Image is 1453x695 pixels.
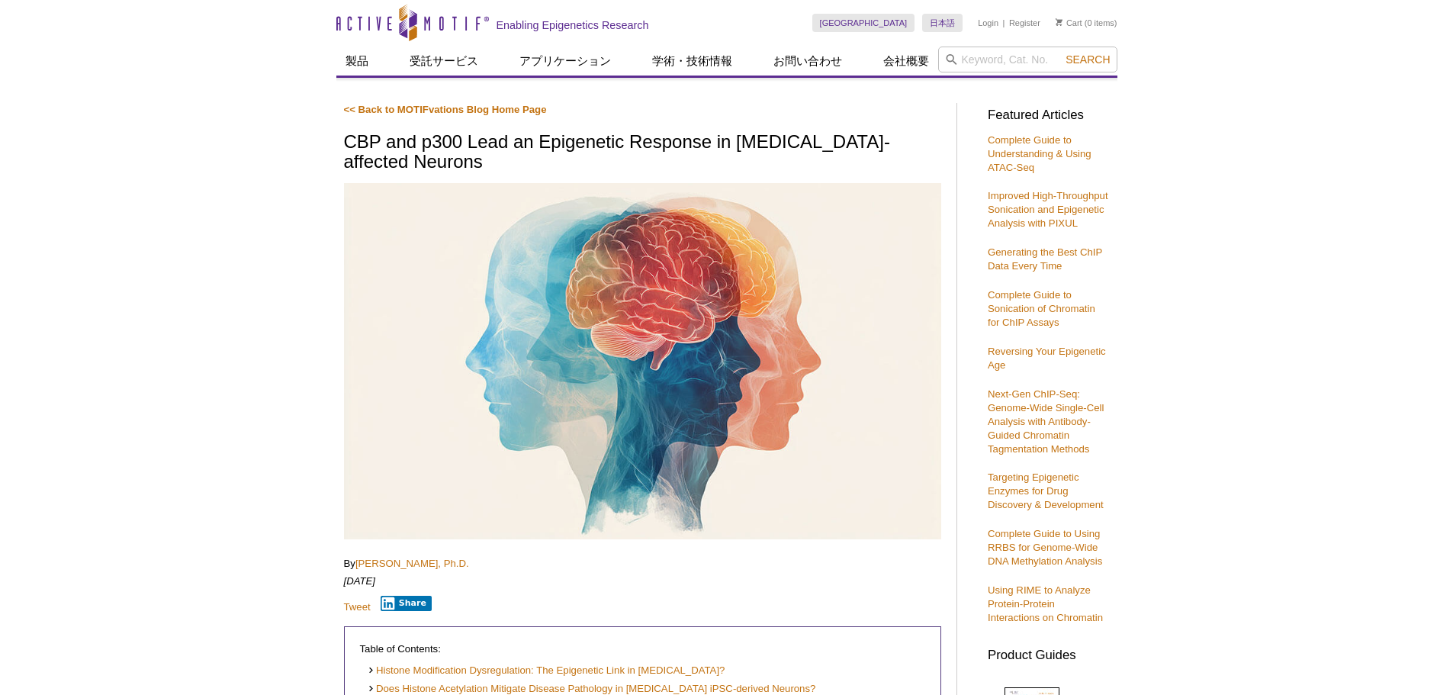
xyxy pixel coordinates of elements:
img: Your Cart [1056,18,1062,26]
li: (0 items) [1056,14,1117,32]
h3: Featured Articles [988,109,1110,122]
a: Improved High-Throughput Sonication and Epigenetic Analysis with PIXUL [988,190,1108,229]
a: Login [978,18,998,28]
img: Brain [344,183,941,539]
a: Generating the Best ChIP Data Every Time [988,246,1102,272]
h1: CBP and p300 Lead an Epigenetic Response in [MEDICAL_DATA]-affected Neurons [344,132,941,174]
a: Using RIME to Analyze Protein-Protein Interactions on Chromatin [988,584,1103,623]
button: Search [1061,53,1114,66]
a: Histone Modification Dysregulation: The Epigenetic Link in [MEDICAL_DATA]? [368,664,725,678]
a: Targeting Epigenetic Enzymes for Drug Discovery & Development [988,471,1104,510]
a: Complete Guide to Sonication of Chromatin for ChIP Assays [988,289,1095,328]
button: Share [381,596,432,611]
a: [GEOGRAPHIC_DATA] [812,14,915,32]
input: Keyword, Cat. No. [938,47,1117,72]
a: [PERSON_NAME], Ph.D. [355,558,469,569]
em: [DATE] [344,575,376,587]
a: 会社概要 [874,47,938,76]
a: Reversing Your Epigenetic Age [988,346,1106,371]
p: By [344,557,941,571]
a: 受託サービス [400,47,487,76]
a: Complete Guide to Using RRBS for Genome-Wide DNA Methylation Analysis [988,528,1102,567]
span: Search [1066,53,1110,66]
p: Table of Contents: [360,642,925,656]
li: | [1003,14,1005,32]
a: 学術・技術情報 [643,47,741,76]
a: 日本語 [922,14,963,32]
h3: Product Guides [988,640,1110,662]
a: Next-Gen ChIP-Seq: Genome-Wide Single-Cell Analysis with Antibody-Guided Chromatin Tagmentation M... [988,388,1104,455]
a: 製品 [336,47,378,76]
a: Complete Guide to Understanding & Using ATAC-Seq [988,134,1091,173]
a: お問い合わせ [764,47,851,76]
a: Tweet [344,601,371,613]
a: Register [1009,18,1040,28]
h2: Enabling Epigenetics Research [497,18,649,32]
a: Cart [1056,18,1082,28]
a: << Back to MOTIFvations Blog Home Page [344,104,547,115]
a: アプリケーション [510,47,620,76]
